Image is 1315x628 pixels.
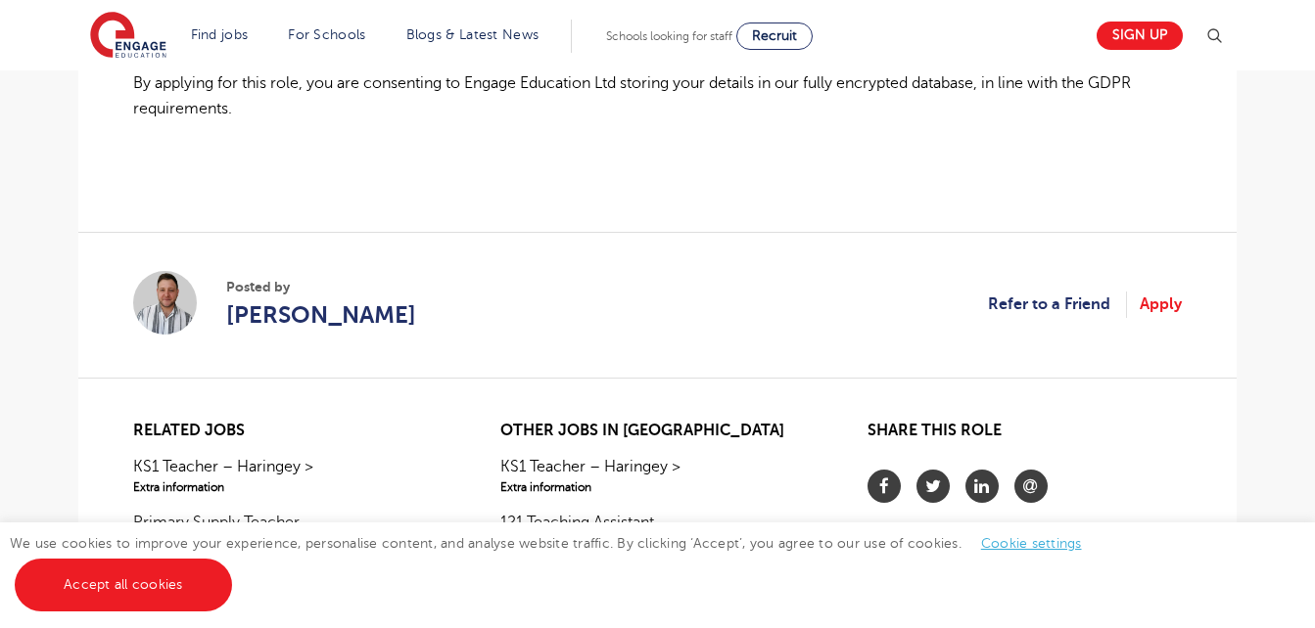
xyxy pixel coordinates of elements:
[10,536,1102,592] span: We use cookies to improve your experience, personalise content, and analyse website traffic. By c...
[226,277,416,297] span: Posted by
[15,559,232,611] a: Accept all cookies
[752,28,797,43] span: Recruit
[133,422,447,440] h2: Related jobs
[226,297,416,333] a: [PERSON_NAME]
[500,511,815,575] a: 121 Teaching Assistant – [GEOGRAPHIC_DATA] >Extra information
[1140,292,1182,317] a: Apply
[191,27,249,42] a: Find jobs
[133,187,1182,212] p: ​​​​​​​
[736,22,813,50] a: Recruit
[288,27,365,42] a: For Schools
[868,422,1182,450] h2: Share this role
[133,511,447,575] a: Primary Supply Teacher – [GEOGRAPHIC_DATA] >Extra information
[133,70,1182,122] p: By applying for this role, you are consenting to Engage Education Ltd storing your details in our...
[90,12,166,61] img: Engage Education
[500,478,815,496] span: Extra information
[500,422,815,440] h2: Other jobs in [GEOGRAPHIC_DATA]
[606,29,732,43] span: Schools looking for staff
[133,141,1182,166] p: ​​​​​​​
[133,478,447,496] span: Extra information
[406,27,540,42] a: Blogs & Latest News
[500,455,815,496] a: KS1 Teacher – Haringey >Extra information
[1097,22,1183,50] a: Sign up
[988,292,1127,317] a: Refer to a Friend
[981,536,1082,551] a: Cookie settings
[133,455,447,496] a: KS1 Teacher – Haringey >Extra information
